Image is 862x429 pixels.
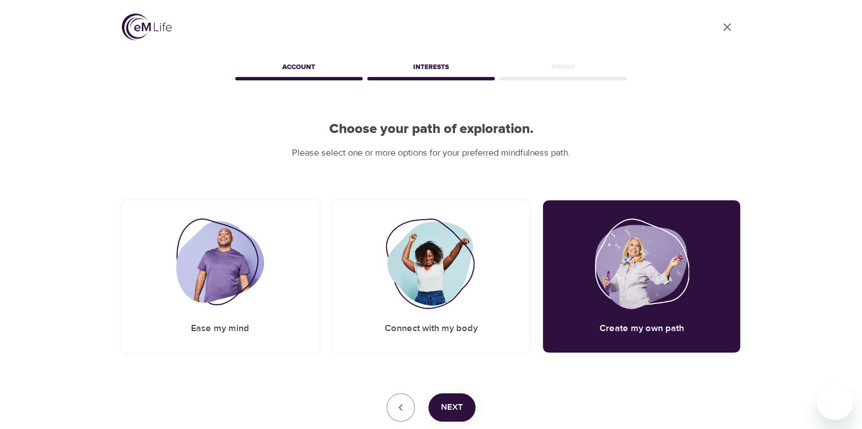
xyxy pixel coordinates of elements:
[333,200,530,353] div: Connect with my bodyConnect with my body
[122,121,741,138] h2: Choose your path of exploration.
[600,323,684,334] h5: Create my own path
[441,400,463,415] span: Next
[122,147,741,160] p: Please select one or more options for your preferred mindfulness path.
[176,218,264,309] img: Ease my mind
[122,200,319,353] div: Ease my mindEase my mind
[122,14,172,40] img: logo
[428,393,475,422] button: Next
[714,14,741,41] a: close
[595,218,689,309] img: Create my own path
[817,384,853,420] iframe: Button to launch messaging window
[543,200,740,353] div: Create my own pathCreate my own path
[384,323,477,334] h5: Connect with my body
[385,218,477,309] img: Connect with my body
[191,323,249,334] h5: Ease my mind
